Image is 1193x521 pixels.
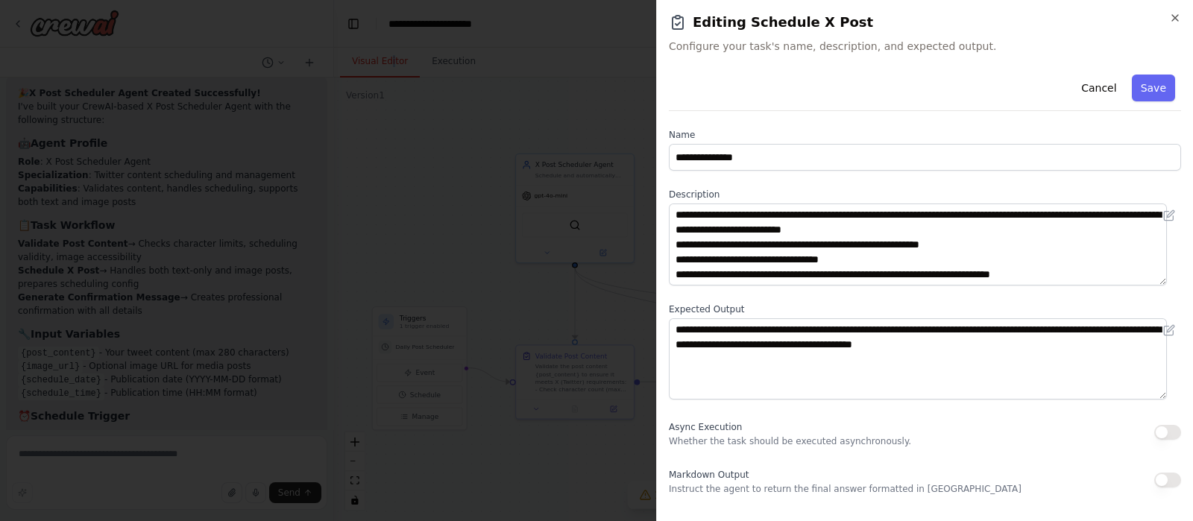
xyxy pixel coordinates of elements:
[669,483,1022,495] p: Instruct the agent to return the final answer formatted in [GEOGRAPHIC_DATA]
[669,422,742,432] span: Async Execution
[669,470,749,480] span: Markdown Output
[1160,206,1178,224] button: Open in editor
[669,189,1181,200] label: Description
[669,303,1181,315] label: Expected Output
[1072,75,1125,101] button: Cancel
[1132,75,1175,101] button: Save
[669,12,1181,33] h2: Editing Schedule X Post
[669,39,1181,54] span: Configure your task's name, description, and expected output.
[669,435,911,447] p: Whether the task should be executed asynchronously.
[1160,321,1178,339] button: Open in editor
[669,129,1181,141] label: Name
